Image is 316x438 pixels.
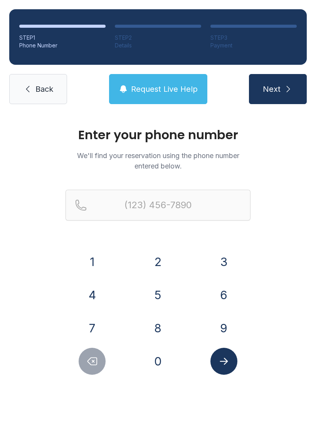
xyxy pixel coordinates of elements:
[210,281,237,308] button: 6
[115,34,201,42] div: STEP 2
[145,348,171,375] button: 0
[79,281,106,308] button: 4
[115,42,201,49] div: Details
[210,42,297,49] div: Payment
[35,84,53,94] span: Back
[145,248,171,275] button: 2
[210,34,297,42] div: STEP 3
[131,84,198,94] span: Request Live Help
[210,248,237,275] button: 3
[66,150,250,171] p: We'll find your reservation using the phone number entered below.
[145,281,171,308] button: 5
[210,315,237,342] button: 9
[263,84,281,94] span: Next
[66,129,250,141] h1: Enter your phone number
[79,348,106,375] button: Delete number
[66,190,250,221] input: Reservation phone number
[210,348,237,375] button: Submit lookup form
[19,42,106,49] div: Phone Number
[145,315,171,342] button: 8
[79,248,106,275] button: 1
[79,315,106,342] button: 7
[19,34,106,42] div: STEP 1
